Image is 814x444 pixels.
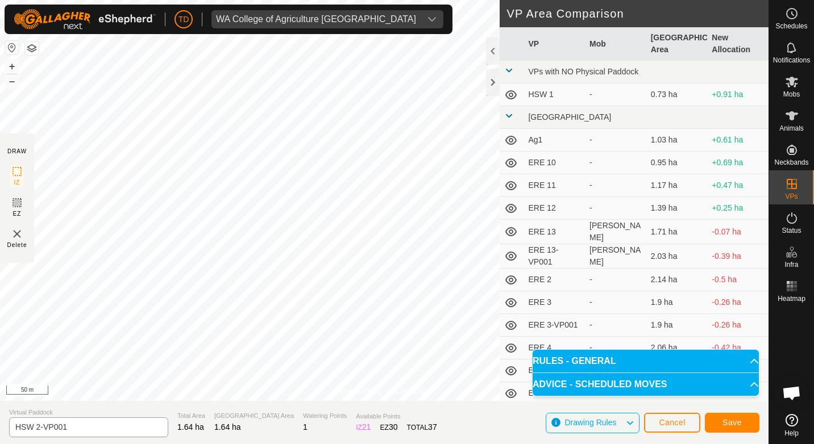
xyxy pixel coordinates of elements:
td: 2.06 ha [646,337,708,359]
td: ERE 12 [524,197,585,220]
p-accordion-header: ADVICE - SCHEDULED MOVES [533,373,759,396]
span: IZ [14,178,20,187]
th: VP [524,27,585,61]
span: 21 [362,422,371,432]
div: TOTAL [407,421,437,433]
a: Help [769,409,814,441]
img: VP [10,227,24,241]
div: - [589,179,642,191]
a: Contact Us [396,386,429,396]
div: - [589,342,642,354]
div: [PERSON_NAME] [589,220,642,244]
span: Mobs [783,91,800,98]
td: +0.47 ha [707,174,769,197]
span: [GEOGRAPHIC_DATA] [528,112,611,122]
span: Help [784,430,799,437]
td: ERE 5 [524,359,585,382]
p-accordion-header: RULES - GENERAL [533,350,759,372]
td: -0.39 ha [707,244,769,269]
h2: VP Area Comparison [506,7,769,20]
a: Privacy Policy [339,386,382,396]
td: 1.9 ha [646,314,708,337]
td: ERE 13 [524,220,585,244]
td: ERE 11 [524,174,585,197]
td: 1.71 ha [646,220,708,244]
td: ERE 6 [524,382,585,405]
div: - [589,89,642,100]
td: ERE 4 [524,337,585,359]
span: WA College of Agriculture Denmark [211,10,421,28]
th: [GEOGRAPHIC_DATA] Area [646,27,708,61]
td: -0.26 ha [707,314,769,337]
td: ERE 13-VP001 [524,244,585,269]
img: Gallagher Logo [14,9,156,30]
div: - [589,274,642,286]
div: - [589,319,642,331]
span: Cancel [659,418,686,427]
span: Save [722,418,742,427]
span: Schedules [775,23,807,30]
div: IZ [356,421,371,433]
span: VPs [785,193,798,200]
div: EZ [380,421,398,433]
td: 1.39 ha [646,197,708,220]
span: Notifications [773,57,810,64]
button: Save [705,413,759,433]
td: +0.61 ha [707,129,769,152]
button: + [5,60,19,73]
td: HSW 1 [524,83,585,106]
td: Ag1 [524,129,585,152]
span: 37 [428,422,437,432]
span: Watering Points [303,411,347,421]
td: 0.73 ha [646,83,708,106]
td: 2.03 ha [646,244,708,269]
th: Mob [585,27,646,61]
span: Available Points [356,412,437,421]
div: DRAW [7,147,27,156]
span: 1.64 ha [214,422,241,432]
span: Infra [784,261,798,268]
span: 1.64 ha [177,422,204,432]
span: ADVICE - SCHEDULED MOVES [533,380,667,389]
span: 1 [303,422,308,432]
button: – [5,74,19,88]
span: Status [782,227,801,234]
button: Reset Map [5,41,19,55]
td: -0.26 ha [707,291,769,314]
td: -0.42 ha [707,337,769,359]
td: +0.91 ha [707,83,769,106]
div: - [589,202,642,214]
span: RULES - GENERAL [533,357,616,366]
span: VPs with NO Physical Paddock [528,67,638,76]
span: TD [178,14,189,26]
span: Neckbands [774,159,808,166]
td: 1.03 ha [646,129,708,152]
div: - [589,296,642,308]
th: New Allocation [707,27,769,61]
span: [GEOGRAPHIC_DATA] Area [214,411,294,421]
div: [PERSON_NAME] [589,244,642,268]
div: - [589,157,642,169]
div: dropdown trigger [421,10,443,28]
td: 1.9 ha [646,291,708,314]
div: WA College of Agriculture [GEOGRAPHIC_DATA] [216,15,416,24]
td: ERE 2 [524,269,585,291]
td: ERE 10 [524,152,585,174]
td: -0.07 ha [707,220,769,244]
span: Delete [7,241,27,249]
span: Virtual Paddock [9,408,168,417]
button: Cancel [644,413,700,433]
td: ERE 3 [524,291,585,314]
span: 30 [389,422,398,432]
div: - [589,134,642,146]
span: Total Area [177,411,205,421]
button: Map Layers [25,41,39,55]
td: 2.14 ha [646,269,708,291]
td: -0.5 ha [707,269,769,291]
td: 0.95 ha [646,152,708,174]
span: EZ [13,210,22,218]
td: 1.17 ha [646,174,708,197]
span: Drawing Rules [564,418,616,427]
span: Animals [779,125,804,132]
td: +0.25 ha [707,197,769,220]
